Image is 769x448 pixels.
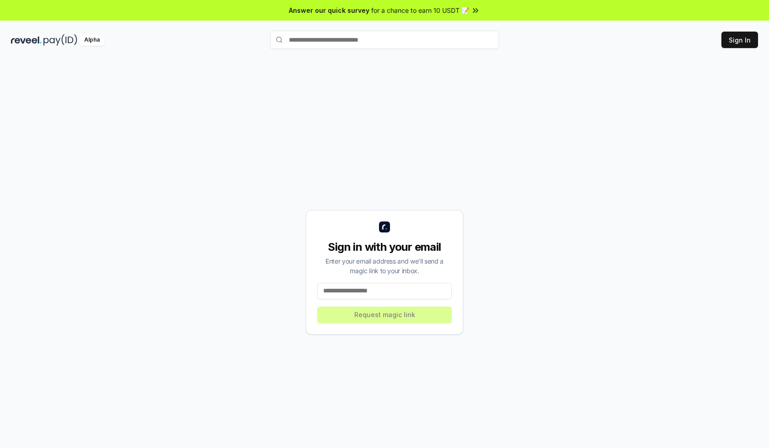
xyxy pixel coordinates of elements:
[379,221,390,232] img: logo_small
[289,5,369,15] span: Answer our quick survey
[11,34,42,46] img: reveel_dark
[79,34,105,46] div: Alpha
[43,34,77,46] img: pay_id
[317,256,452,275] div: Enter your email address and we’ll send a magic link to your inbox.
[721,32,758,48] button: Sign In
[371,5,469,15] span: for a chance to earn 10 USDT 📝
[317,240,452,254] div: Sign in with your email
